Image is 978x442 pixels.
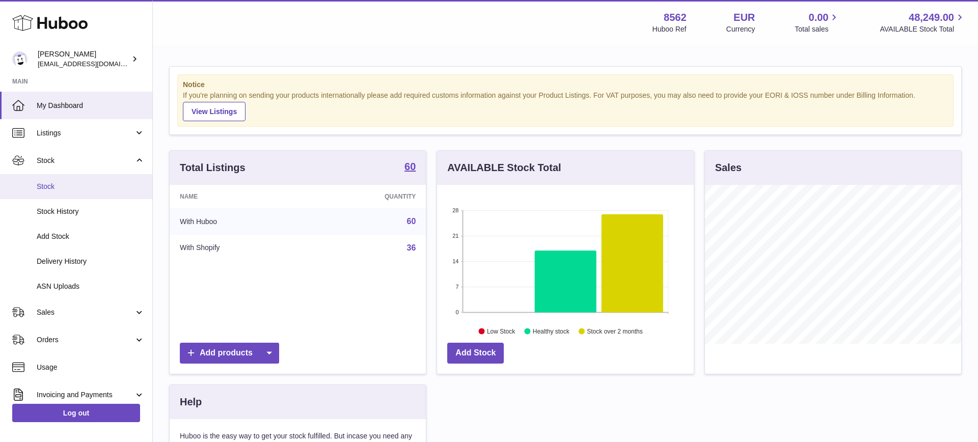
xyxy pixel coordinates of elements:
[664,11,687,24] strong: 8562
[37,156,134,165] span: Stock
[404,161,416,174] a: 60
[38,49,129,69] div: [PERSON_NAME]
[909,11,954,24] span: 48,249.00
[38,60,150,68] span: [EMAIL_ADDRESS][DOMAIN_NAME]
[37,282,145,291] span: ASN Uploads
[12,404,140,422] a: Log out
[407,217,416,226] a: 60
[37,101,145,110] span: My Dashboard
[37,182,145,191] span: Stock
[180,343,279,364] a: Add products
[183,91,948,121] div: If you're planning on sending your products internationally please add required customs informati...
[308,185,426,208] th: Quantity
[587,327,643,335] text: Stock over 2 months
[407,243,416,252] a: 36
[12,51,28,67] img: fumi@codeofbell.com
[170,208,308,235] td: With Huboo
[456,309,459,315] text: 0
[37,390,134,400] span: Invoicing and Payments
[37,207,145,216] span: Stock History
[447,343,504,364] a: Add Stock
[404,161,416,172] strong: 60
[37,232,145,241] span: Add Stock
[37,308,134,317] span: Sales
[653,24,687,34] div: Huboo Ref
[487,327,515,335] text: Low Stock
[180,161,246,175] h3: Total Listings
[37,128,134,138] span: Listings
[809,11,829,24] span: 0.00
[170,235,308,261] td: With Shopify
[715,161,742,175] h3: Sales
[795,24,840,34] span: Total sales
[533,327,570,335] text: Healthy stock
[170,185,308,208] th: Name
[726,24,755,34] div: Currency
[37,335,134,345] span: Orders
[453,258,459,264] text: 14
[37,363,145,372] span: Usage
[183,102,246,121] a: View Listings
[447,161,561,175] h3: AVAILABLE Stock Total
[795,11,840,34] a: 0.00 Total sales
[453,207,459,213] text: 28
[456,284,459,290] text: 7
[183,80,948,90] strong: Notice
[880,11,966,34] a: 48,249.00 AVAILABLE Stock Total
[880,24,966,34] span: AVAILABLE Stock Total
[453,233,459,239] text: 21
[37,257,145,266] span: Delivery History
[733,11,755,24] strong: EUR
[180,395,202,409] h3: Help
